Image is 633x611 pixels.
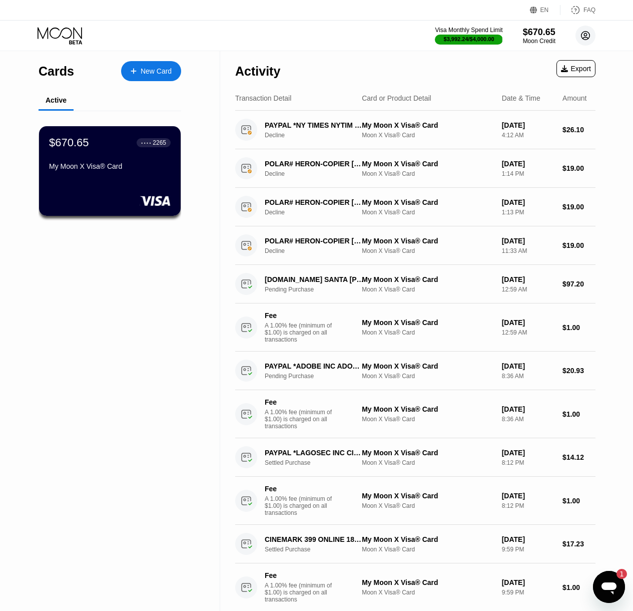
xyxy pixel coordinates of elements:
div: Moon X Visa® Card [362,247,494,254]
div: Cards [39,64,74,79]
div: Settled Purchase [265,459,371,466]
div: FAQ [560,5,595,15]
div: My Moon X Visa® Card [362,449,494,457]
div: Pending Purchase [265,286,371,293]
div: $1.00 [562,410,595,418]
div: 9:59 PM [502,589,554,596]
div: 1:13 PM [502,209,554,216]
div: $3,992.24 / $4,000.00 [444,36,494,42]
div: Moon X Visa® Card [362,132,494,139]
div: Moon X Visa® Card [362,416,494,423]
div: PAYPAL *LAGOSEC INC CIUDAD DE [GEOGRAPHIC_DATA]Settled PurchaseMy Moon X Visa® CardMoon X Visa® C... [235,438,595,477]
div: FeeA 1.00% fee (minimum of $1.00) is charged on all transactionsMy Moon X Visa® CardMoon X Visa® ... [235,390,595,438]
div: A 1.00% fee (minimum of $1.00) is charged on all transactions [265,495,340,516]
div: Moon X Visa® Card [362,209,494,216]
div: POLAR# HERON-COPIER [PHONE_NUMBER] US [265,160,364,168]
div: Decline [265,132,371,139]
div: [DATE] [502,449,554,457]
div: POLAR# HERON-COPIER [PHONE_NUMBER] USDeclineMy Moon X Visa® CardMoon X Visa® Card[DATE]1:13 PM$19.00 [235,188,595,226]
div: My Moon X Visa® Card [362,160,494,168]
div: Export [561,65,591,73]
div: Moon X Visa® Card [362,329,494,336]
div: Settled Purchase [265,546,371,553]
div: POLAR# HERON-COPIER [PHONE_NUMBER] US [265,198,364,206]
div: $1.00 [562,497,595,505]
div: 2265 [153,139,166,146]
div: Decline [265,247,371,254]
div: $97.20 [562,280,595,288]
div: POLAR# HERON-COPIER [PHONE_NUMBER] USDeclineMy Moon X Visa® CardMoon X Visa® Card[DATE]1:14 PM$19.00 [235,149,595,188]
div: $670.65 [523,27,555,38]
div: PAYPAL *LAGOSEC INC CIUDAD DE [GEOGRAPHIC_DATA] [265,449,364,457]
div: Date & Time [502,94,540,102]
div: [DATE] [502,237,554,245]
div: Moon Credit [523,38,555,45]
div: PAYPAL *NY TIMES NYTIM MEXICO CITY MX [265,121,364,129]
iframe: Number of unread messages [607,569,627,579]
div: 8:12 PM [502,459,554,466]
div: Activity [235,64,280,79]
div: $670.65● ● ● ●2265My Moon X Visa® Card [39,126,181,216]
div: My Moon X Visa® Card [362,578,494,586]
div: ● ● ● ● [141,141,151,144]
div: $19.00 [562,164,595,172]
div: 12:59 AM [502,329,554,336]
div: My Moon X Visa® Card [362,362,494,370]
div: A 1.00% fee (minimum of $1.00) is charged on all transactions [265,322,340,343]
div: [DATE] [502,160,554,168]
div: 4:12 AM [502,132,554,139]
div: My Moon X Visa® Card [362,535,494,543]
div: $14.12 [562,453,595,461]
div: My Moon X Visa® Card [362,275,494,283]
div: 9:59 PM [502,546,554,553]
div: FAQ [583,7,595,14]
div: Moon X Visa® Card [362,286,494,293]
div: New Card [141,67,172,76]
div: Active [46,96,67,104]
div: Moon X Visa® Card [362,459,494,466]
div: Fee [265,485,335,493]
div: My Moon X Visa® Card [362,492,494,500]
div: 8:36 AM [502,416,554,423]
div: [DATE] [502,578,554,586]
div: Visa Monthly Spend Limit [435,27,502,34]
div: 12:59 AM [502,286,554,293]
div: [DATE] [502,319,554,327]
div: Export [556,60,595,77]
div: POLAR# HERON-COPIER [PHONE_NUMBER] US [265,237,364,245]
div: Card or Product Detail [362,94,431,102]
div: [DATE] [502,121,554,129]
div: Fee [265,398,335,406]
div: PAYPAL *ADOBE INC ADOB MEXICO CITY MX [265,362,364,370]
div: Moon X Visa® Card [362,502,494,509]
div: CINEMARK 399 ONLINE 180-0246362 USSettled PurchaseMy Moon X Visa® CardMoon X Visa® Card[DATE]9:59... [235,525,595,563]
div: $17.23 [562,540,595,548]
div: [DOMAIN_NAME] SANTA [PERSON_NAME] USPending PurchaseMy Moon X Visa® CardMoon X Visa® Card[DATE]12... [235,265,595,303]
div: A 1.00% fee (minimum of $1.00) is charged on all transactions [265,582,340,603]
div: Visa Monthly Spend Limit$3,992.24/$4,000.00 [435,27,502,45]
div: $1.00 [562,583,595,591]
div: My Moon X Visa® Card [362,121,494,129]
div: My Moon X Visa® Card [362,405,494,413]
div: 8:12 PM [502,502,554,509]
div: Fee [265,571,335,579]
div: EN [540,7,549,14]
div: CINEMARK 399 ONLINE 180-0246362 US [265,535,364,543]
div: $670.65 [49,136,89,149]
iframe: Button to launch messaging window, 1 unread message [593,571,625,603]
div: My Moon X Visa® Card [362,319,494,327]
div: Decline [265,209,371,216]
div: Transaction Detail [235,94,291,102]
div: [DATE] [502,275,554,283]
div: PAYPAL *NY TIMES NYTIM MEXICO CITY MXDeclineMy Moon X Visa® CardMoon X Visa® Card[DATE]4:12 AM$26.10 [235,111,595,149]
div: Fee [265,312,335,320]
div: [DATE] [502,362,554,370]
div: Moon X Visa® Card [362,589,494,596]
div: PAYPAL *ADOBE INC ADOB MEXICO CITY MXPending PurchaseMy Moon X Visa® CardMoon X Visa® Card[DATE]8... [235,352,595,390]
div: $670.65Moon Credit [523,27,555,45]
div: $19.00 [562,241,595,249]
div: Moon X Visa® Card [362,170,494,177]
div: FeeA 1.00% fee (minimum of $1.00) is charged on all transactionsMy Moon X Visa® CardMoon X Visa® ... [235,477,595,525]
div: My Moon X Visa® Card [362,198,494,206]
div: [DATE] [502,492,554,500]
